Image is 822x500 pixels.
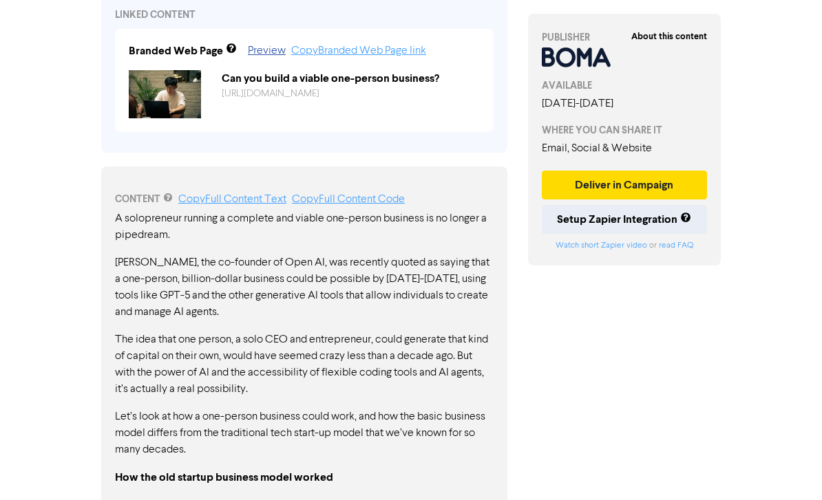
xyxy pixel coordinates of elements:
[631,31,707,42] strong: About this content
[542,96,707,112] div: [DATE] - [DATE]
[115,191,494,208] div: CONTENT
[115,331,494,398] p: The idea that one person, a solo CEO and entrepreneur, could generate that kind of capital on the...
[542,171,707,199] button: Deliver in Campaign
[222,89,319,98] a: [URL][DOMAIN_NAME]
[542,239,707,252] div: or
[292,194,405,205] a: Copy Full Content Code
[115,254,494,320] p: [PERSON_NAME], the co-founder of Open AI, was recently quoted as saying that a one-person, billio...
[211,87,490,101] div: https://public2.bomamarketing.com/cp/11Ku5Xmumy3dYZFFgjOkQq?sa=BePlt8F1
[556,241,647,250] a: Watch short Zapier video
[291,45,426,56] a: Copy Branded Web Page link
[115,210,494,243] p: A solopreneur running a complete and viable one-person business is no longer a pipedream.
[115,470,333,484] strong: How the old startup business model worked
[129,43,223,59] div: Branded Web Page
[542,30,707,45] div: PUBLISHER
[542,123,707,138] div: WHERE YOU CAN SHARE IT
[542,78,707,93] div: AVAILABLE
[659,241,693,250] a: read FAQ
[211,70,490,87] div: Can you build a viable one-person business?
[115,409,494,458] p: Let’s look at how a one-person business could work, and how the basic business model differs from...
[115,8,494,22] div: LINKED CONTENT
[645,351,822,500] iframe: Chat Widget
[178,194,286,205] a: Copy Full Content Text
[542,205,707,234] button: Setup Zapier Integration
[542,140,707,157] div: Email, Social & Website
[248,45,286,56] a: Preview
